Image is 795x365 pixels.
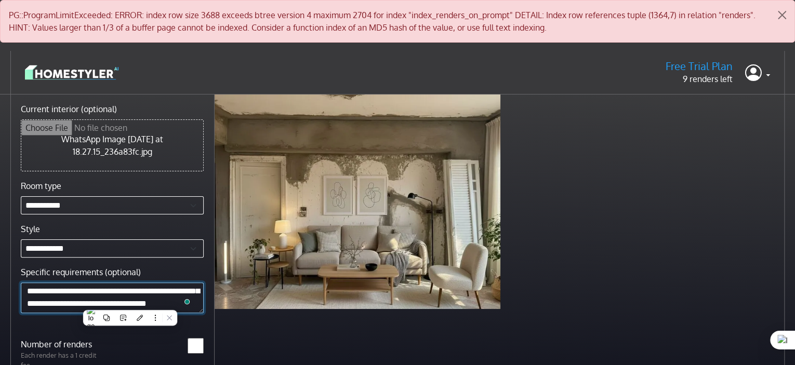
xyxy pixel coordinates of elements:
label: Style [21,223,40,235]
h5: Free Trial Plan [666,60,733,73]
label: Room type [21,180,61,192]
p: 9 renders left [666,73,733,85]
img: logo-3de290ba35641baa71223ecac5eacb59cb85b4c7fdf211dc9aaecaaee71ea2f8.svg [25,63,118,82]
label: Specific requirements (optional) [21,266,141,278]
button: Close [770,1,794,30]
textarea: To enrich screen reader interactions, please activate Accessibility in Grammarly extension settings [21,282,204,313]
label: Current interior (optional) [21,103,117,115]
label: Number of renders [15,338,112,350]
